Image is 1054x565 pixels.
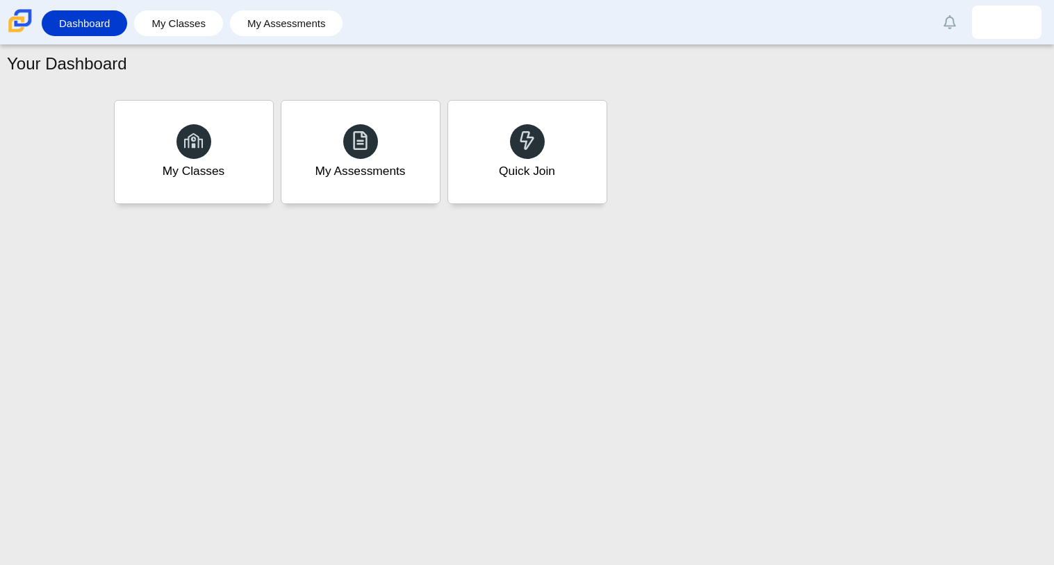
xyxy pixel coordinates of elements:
[315,162,406,180] div: My Assessments
[6,26,35,37] a: Carmen School of Science & Technology
[972,6,1041,39] a: jayden.cornelius.uugZPh
[447,100,607,204] a: Quick Join
[141,10,216,36] a: My Classes
[934,7,965,37] a: Alerts
[237,10,336,36] a: My Assessments
[996,11,1018,33] img: jayden.cornelius.uugZPh
[163,162,225,180] div: My Classes
[499,162,555,180] div: Quick Join
[114,100,274,204] a: My Classes
[49,10,120,36] a: Dashboard
[6,6,35,35] img: Carmen School of Science & Technology
[7,52,127,76] h1: Your Dashboard
[281,100,440,204] a: My Assessments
